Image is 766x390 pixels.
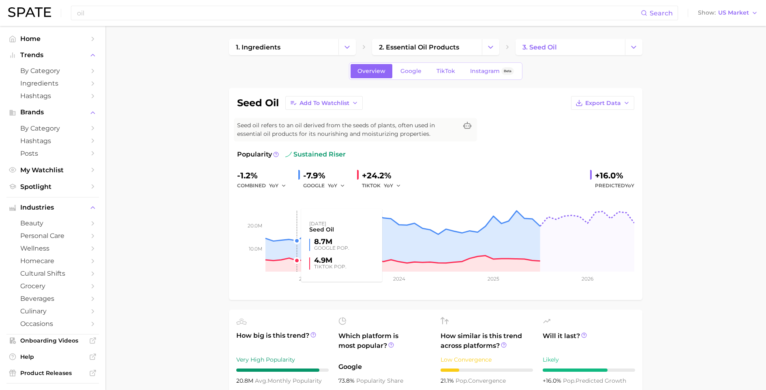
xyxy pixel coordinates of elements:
[6,267,99,280] a: cultural shifts
[20,244,85,252] span: wellness
[456,377,506,384] span: convergence
[20,137,85,145] span: Hashtags
[650,9,673,17] span: Search
[237,150,272,159] span: Popularity
[698,11,716,15] span: Show
[436,68,455,75] span: TikTok
[20,369,85,377] span: Product Releases
[6,217,99,229] a: beauty
[237,121,458,138] span: Seed oil refers to an oil derived from the seeds of plants, often used in essential oil products ...
[237,169,292,182] div: -1.2%
[351,64,392,78] a: Overview
[6,242,99,255] a: wellness
[20,79,85,87] span: Ingredients
[379,43,459,51] span: 2. essential oil products
[20,204,85,211] span: Industries
[6,317,99,330] a: occasions
[6,334,99,347] a: Onboarding Videos
[543,331,635,351] span: Will it last?
[300,100,349,107] span: Add to Watchlist
[285,151,292,158] img: sustained riser
[20,124,85,132] span: by Category
[6,180,99,193] a: Spotlight
[20,232,85,240] span: personal care
[384,181,401,191] button: YoY
[543,377,563,384] span: +16.0%
[482,39,499,55] button: Change Category
[6,106,99,118] button: Brands
[236,369,329,372] div: 9 / 10
[563,377,626,384] span: predicted growth
[20,282,85,290] span: grocery
[269,182,278,189] span: YoY
[20,35,85,43] span: Home
[20,320,85,328] span: occasions
[236,331,329,351] span: How big is this trend?
[236,377,255,384] span: 20.8m
[20,67,85,75] span: by Category
[20,295,85,302] span: beverages
[20,307,85,315] span: culinary
[6,164,99,176] a: My Watchlist
[430,64,462,78] a: TikTok
[328,181,345,191] button: YoY
[20,353,85,360] span: Help
[625,39,642,55] button: Change Category
[285,96,363,110] button: Add to Watchlist
[582,276,593,282] tspan: 2026
[20,109,85,116] span: Brands
[20,51,85,59] span: Trends
[6,135,99,147] a: Hashtags
[516,39,625,55] a: 3. seed oil
[362,169,407,182] div: +24.2%
[488,276,499,282] tspan: 2025
[441,331,533,351] span: How similar is this trend across platforms?
[6,280,99,292] a: grocery
[20,166,85,174] span: My Watchlist
[6,49,99,61] button: Trends
[522,43,557,51] span: 3. seed oil
[394,64,428,78] a: Google
[6,292,99,305] a: beverages
[338,362,431,372] span: Google
[6,305,99,317] a: culinary
[338,331,431,358] span: Which platform is most popular?
[595,181,634,191] span: Predicted
[585,100,621,107] span: Export Data
[20,257,85,265] span: homecare
[6,90,99,102] a: Hashtags
[76,6,641,20] input: Search here for a brand, industry, or ingredient
[8,7,51,17] img: SPATE
[236,43,280,51] span: 1. ingredients
[463,64,521,78] a: InstagramBeta
[6,32,99,45] a: Home
[718,11,749,15] span: US Market
[299,276,311,282] tspan: 2023
[269,181,287,191] button: YoY
[456,377,468,384] abbr: popularity index
[6,77,99,90] a: Ingredients
[441,369,533,372] div: 2 / 10
[229,39,338,55] a: 1. ingredients
[625,182,634,189] span: YoY
[20,92,85,100] span: Hashtags
[20,270,85,277] span: cultural shifts
[504,68,511,75] span: Beta
[393,276,405,282] tspan: 2024
[255,377,267,384] abbr: average
[6,229,99,242] a: personal care
[595,169,634,182] div: +16.0%
[328,182,337,189] span: YoY
[6,122,99,135] a: by Category
[6,255,99,267] a: homecare
[237,181,292,191] div: combined
[338,39,356,55] button: Change Category
[372,39,481,55] a: 2. essential oil products
[255,377,322,384] span: monthly popularity
[384,182,393,189] span: YoY
[441,355,533,364] div: Low Convergence
[696,8,760,18] button: ShowUS Market
[303,169,351,182] div: -7.9%
[237,98,279,108] h1: seed oil
[357,68,385,75] span: Overview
